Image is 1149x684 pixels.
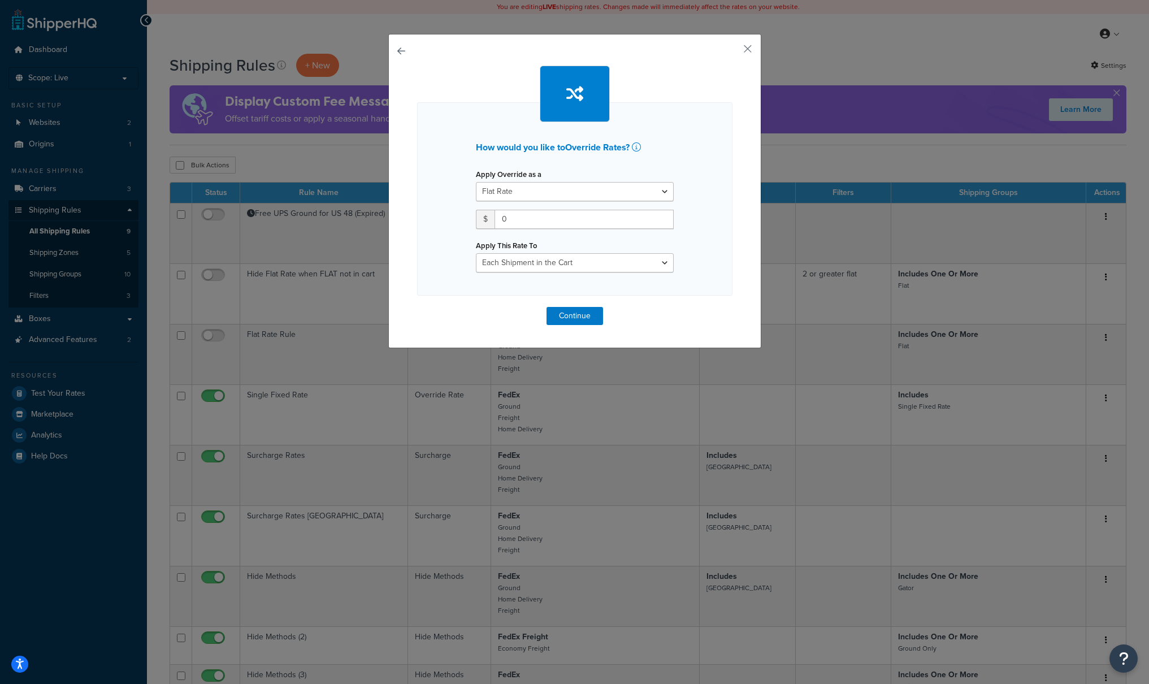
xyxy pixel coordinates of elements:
span: $ [476,210,495,229]
a: Learn more about setting up shipping rules [632,142,644,153]
button: Continue [547,307,603,325]
label: Apply This Rate To [476,241,537,250]
label: Apply Override as a [476,170,541,179]
h2: How would you like to Override Rates ? [476,142,674,153]
button: Open Resource Center [1109,644,1138,673]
